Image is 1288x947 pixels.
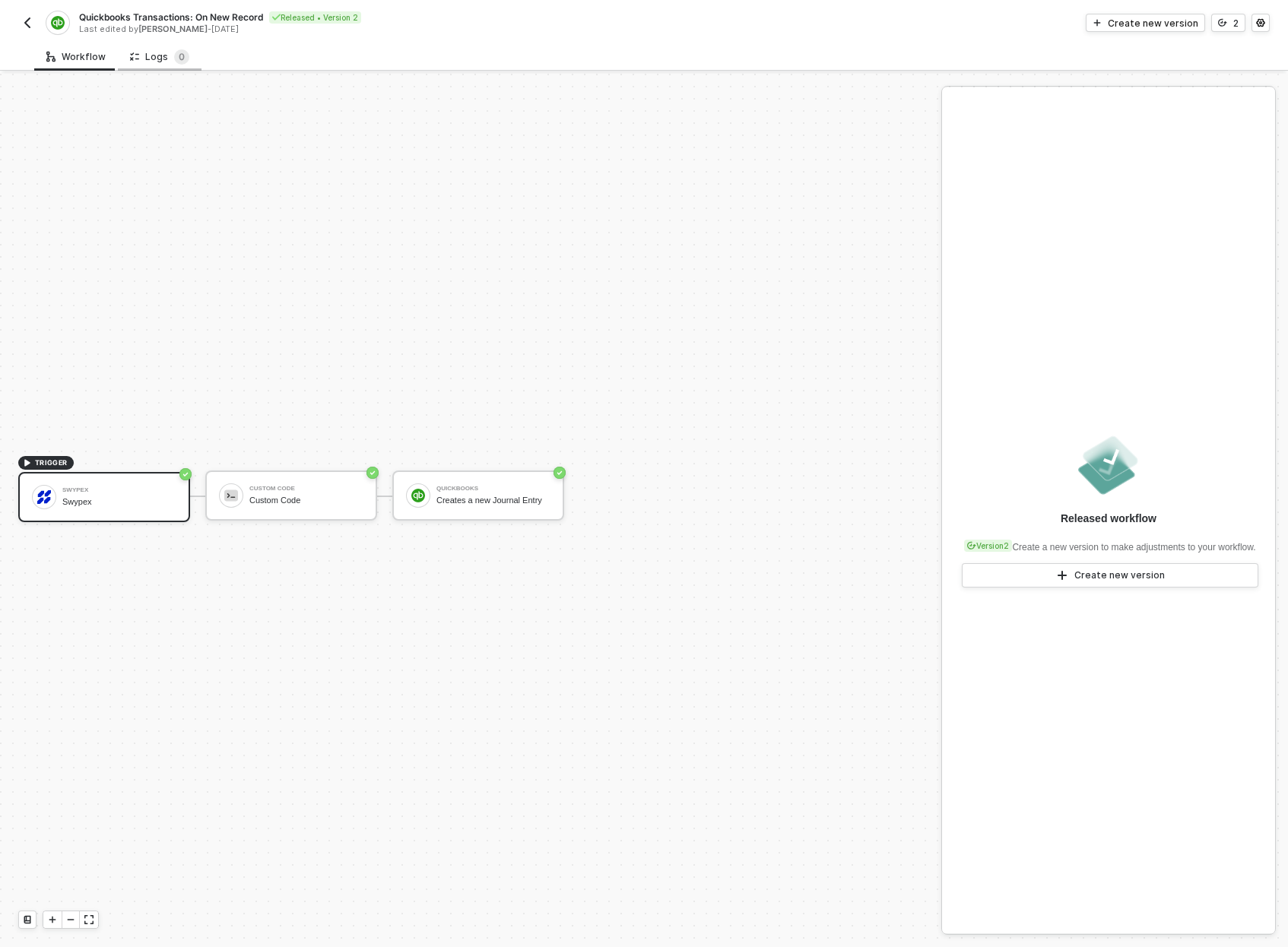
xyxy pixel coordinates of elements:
span: icon-versioning [967,541,976,550]
div: Custom Code [249,496,363,505]
span: icon-play [23,458,32,467]
div: Released • Version 2 [269,11,361,24]
span: icon-success-page [554,467,566,479]
span: icon-expand [84,915,94,924]
div: Last edited by - [DATE] [79,24,642,35]
button: Create new version [962,563,1258,588]
span: icon-success-page [366,467,379,479]
button: 2 [1211,14,1245,32]
div: Released workflow [1061,511,1156,526]
div: Logs [130,49,189,65]
img: integration-icon [51,16,64,30]
span: [PERSON_NAME] [138,24,208,34]
span: Quickbooks Transactions: On New Record [79,11,263,24]
span: icon-minus [66,915,75,924]
img: icon [224,489,238,502]
span: icon-versioning [1218,18,1227,27]
div: Workflow [46,51,106,63]
div: QuickBooks [436,486,550,492]
div: 2 [1233,17,1239,30]
span: icon-play [1056,569,1068,581]
img: back [21,17,33,29]
div: Swypex [62,497,176,507]
div: Version 2 [964,540,1012,552]
div: Creates a new Journal Entry [436,496,550,505]
div: Swypex [62,487,176,493]
sup: 0 [174,49,189,65]
img: icon [37,490,51,504]
button: back [18,14,36,32]
button: Create new version [1086,14,1205,32]
div: Create a new version to make adjustments to your workflow. [961,532,1255,554]
span: icon-play [48,915,57,924]
img: released.png [1075,432,1142,499]
span: icon-play [1093,18,1102,27]
div: Custom Code [249,486,363,492]
span: icon-success-page [179,468,192,480]
div: Create new version [1108,17,1198,30]
span: icon-settings [1256,18,1265,27]
span: TRIGGER [35,457,68,469]
div: Create new version [1074,569,1165,581]
img: icon [411,489,425,502]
